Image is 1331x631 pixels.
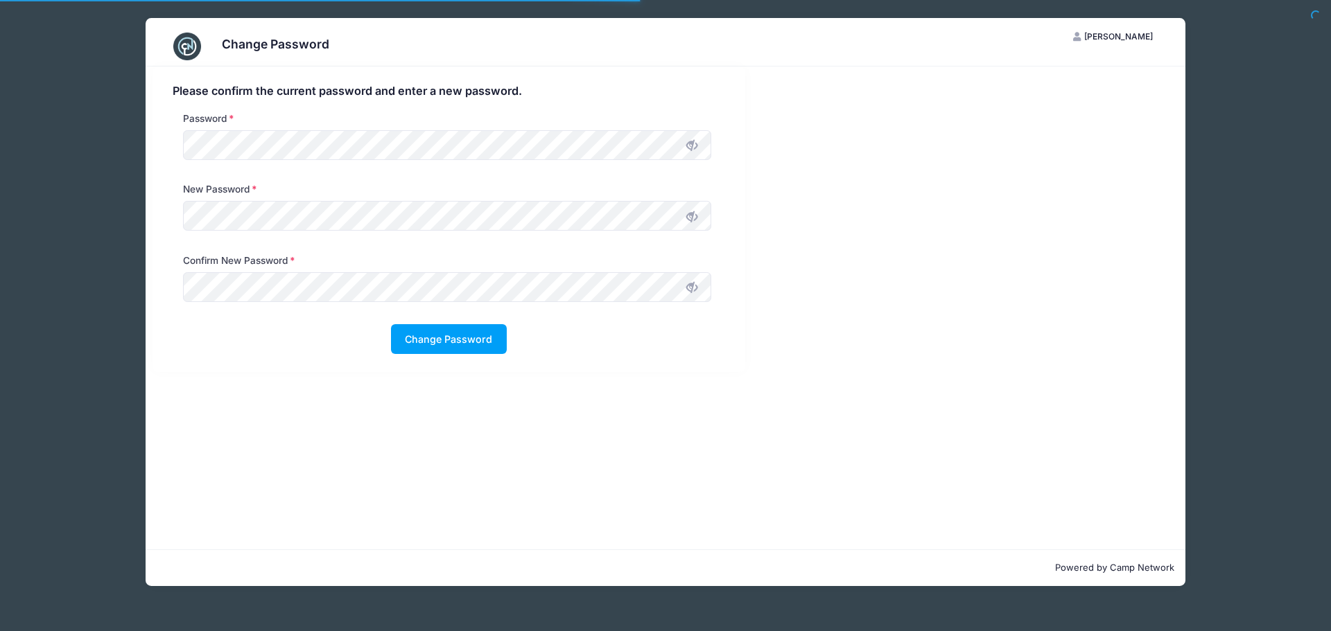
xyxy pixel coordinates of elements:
label: Password [183,112,234,125]
p: Powered by Camp Network [157,561,1174,575]
img: CampNetwork [173,33,201,60]
button: Change Password [391,324,507,354]
h4: Please confirm the current password and enter a new password. [173,85,725,98]
h3: Change Password [222,37,329,51]
button: [PERSON_NAME] [1061,25,1165,48]
span: [PERSON_NAME] [1084,31,1153,42]
label: New Password [183,182,257,196]
label: Confirm New Password [183,254,295,267]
